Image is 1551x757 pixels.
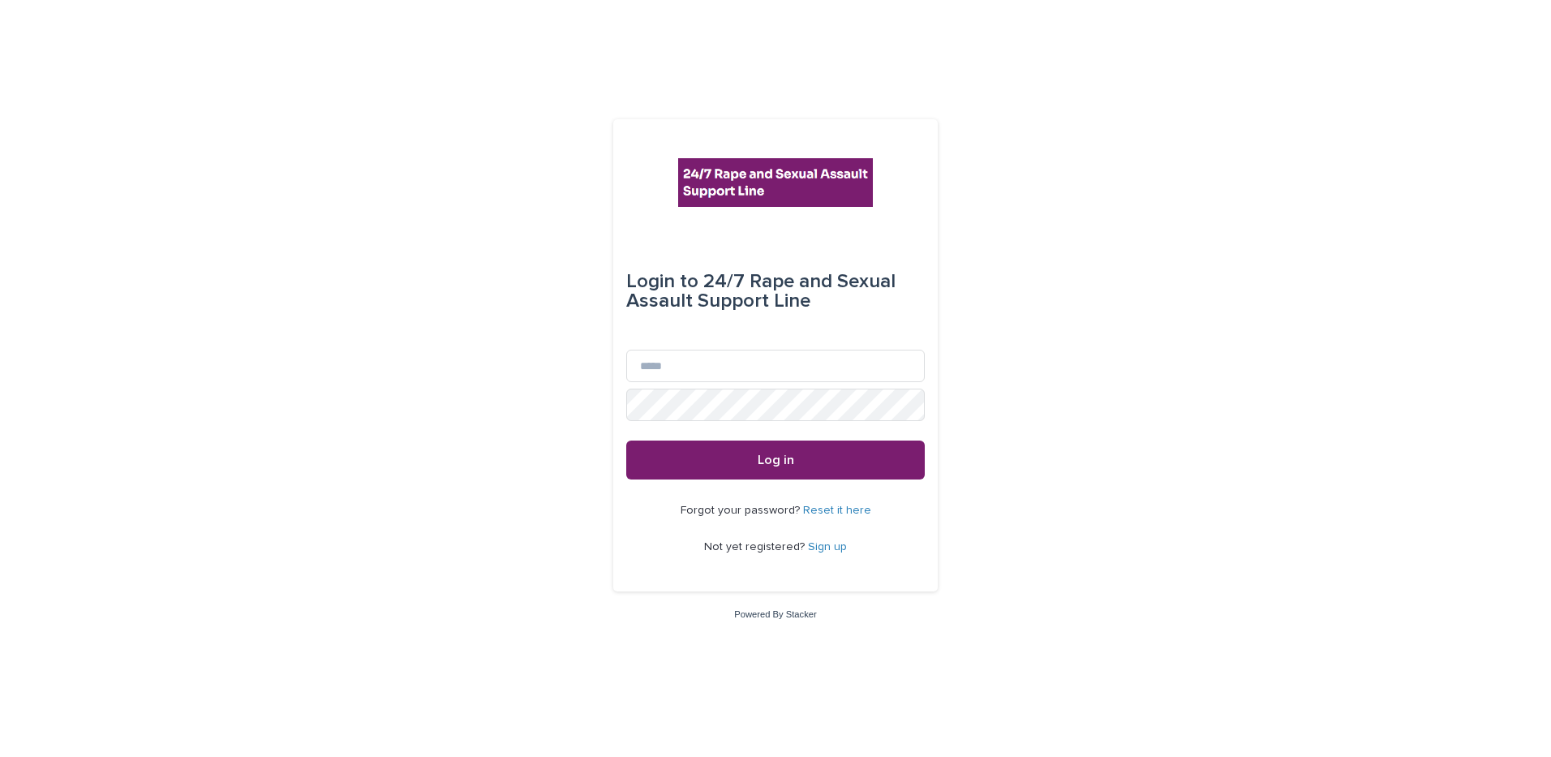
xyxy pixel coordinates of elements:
button: Log in [626,441,925,480]
div: 24/7 Rape and Sexual Assault Support Line [626,259,925,324]
img: rhQMoQhaT3yELyF149Cw [678,158,873,207]
span: Forgot your password? [681,505,803,516]
a: Sign up [808,541,847,553]
a: Reset it here [803,505,871,516]
a: Powered By Stacker [734,609,816,619]
span: Login to [626,272,698,291]
span: Log in [758,454,794,467]
span: Not yet registered? [704,541,808,553]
